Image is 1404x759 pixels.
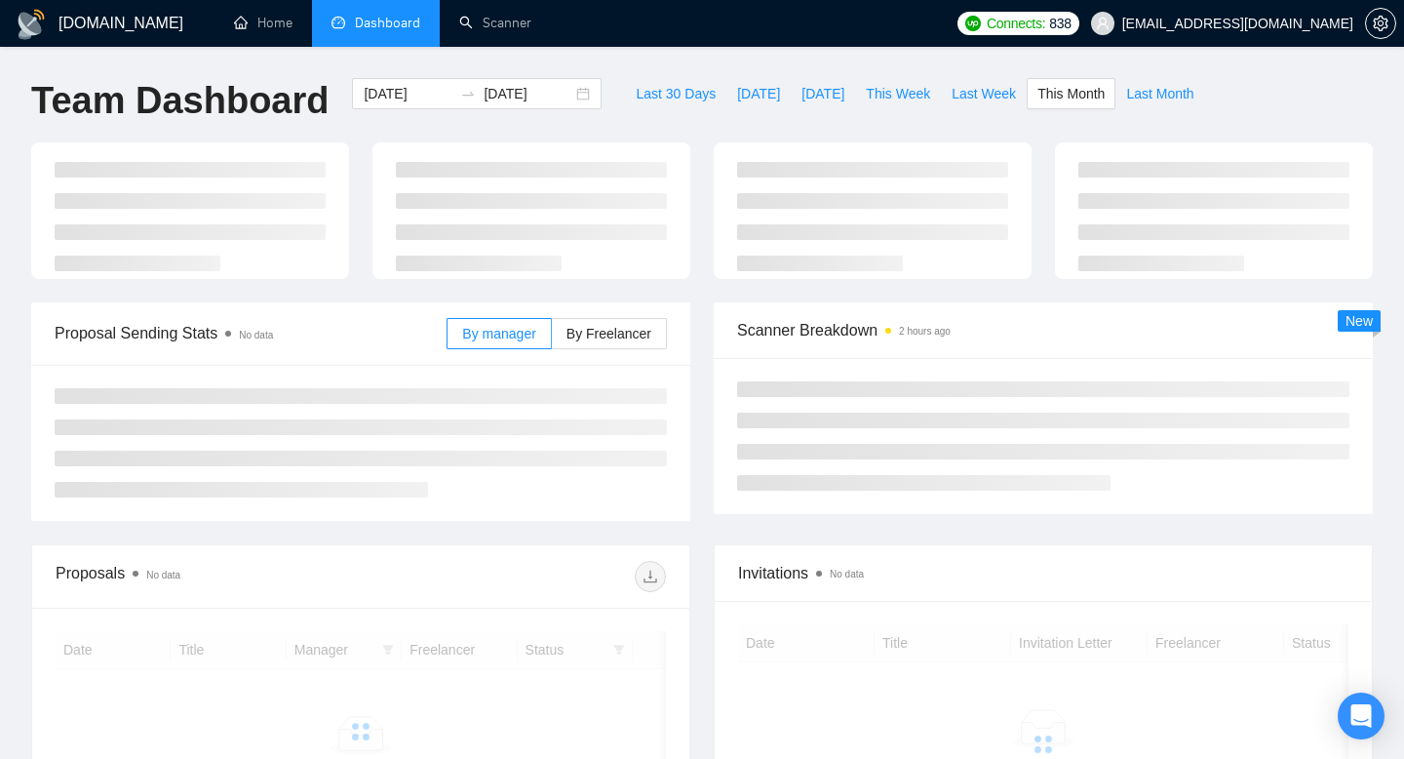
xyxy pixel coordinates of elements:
span: Last 30 Days [636,83,716,104]
span: dashboard [331,16,345,29]
span: [DATE] [801,83,844,104]
img: logo [16,9,47,40]
span: swap-right [460,86,476,101]
span: Last Month [1126,83,1193,104]
span: No data [146,570,180,580]
span: setting [1366,16,1395,31]
a: homeHome [234,15,292,31]
button: Last 30 Days [625,78,726,109]
span: Connects: [987,13,1045,34]
a: setting [1365,16,1396,31]
span: Dashboard [355,15,420,31]
span: Scanner Breakdown [737,318,1349,342]
span: No data [239,330,273,340]
span: [DATE] [737,83,780,104]
time: 2 hours ago [899,326,951,337]
span: By Freelancer [566,326,651,341]
input: End date [484,83,572,104]
span: 838 [1049,13,1071,34]
div: Open Intercom Messenger [1338,693,1384,739]
img: upwork-logo.png [965,16,981,31]
span: This Month [1037,83,1105,104]
button: setting [1365,8,1396,39]
span: user [1096,17,1110,30]
button: This Month [1027,78,1115,109]
h1: Team Dashboard [31,78,329,124]
button: This Week [855,78,941,109]
span: to [460,86,476,101]
span: Proposal Sending Stats [55,321,447,345]
span: No data [830,569,864,579]
span: Invitations [738,561,1348,585]
button: Last Month [1115,78,1204,109]
div: Proposals [56,561,361,592]
span: Last Week [952,83,1016,104]
a: searchScanner [459,15,531,31]
button: Last Week [941,78,1027,109]
span: By manager [462,326,535,341]
button: [DATE] [726,78,791,109]
span: This Week [866,83,930,104]
span: New [1345,313,1373,329]
input: Start date [364,83,452,104]
button: [DATE] [791,78,855,109]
